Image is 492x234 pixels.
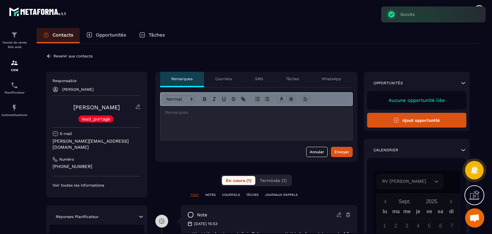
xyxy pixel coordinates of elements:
a: automationsautomationsAutomatisations [2,99,27,121]
span: Terminés (1) [260,178,287,183]
p: Planificateur [2,91,27,94]
button: Annuler [306,147,328,157]
a: formationformationCRM [2,54,27,77]
p: Aucune opportunité liée [373,97,460,103]
p: JOURNAUX D'APPELS [265,193,298,197]
p: Tunnel de vente Site web [2,40,27,49]
img: logo [9,6,67,17]
img: scheduler [11,81,18,89]
button: En cours (1) [222,176,255,185]
p: SMS [255,76,263,81]
p: Réponses Planificateur [56,214,99,219]
a: schedulerschedulerPlanificateur [2,77,27,99]
p: Tâches [286,76,299,81]
p: TÂCHES [246,193,258,197]
p: Numéro [59,157,74,162]
p: [PHONE_NUMBER] [53,163,141,170]
img: formation [11,31,18,39]
div: Envoyer [334,149,349,155]
button: Terminés (1) [256,176,291,185]
p: TOUT [191,193,199,197]
p: [PERSON_NAME] [62,87,94,92]
p: [PERSON_NAME][EMAIL_ADDRESS][DOMAIN_NAME] [53,138,141,150]
a: [PERSON_NAME] [73,104,120,111]
p: WhatsApp [322,76,341,81]
p: Courriels [215,76,232,81]
a: Contacts [37,28,80,43]
span: En cours (1) [226,178,251,183]
p: E-mail [60,131,72,136]
p: Contacts [53,32,73,38]
button: Ajout opportunité [367,113,467,128]
p: Responsable [53,78,141,83]
p: NOTES [205,193,216,197]
a: formationformationTunnel de vente Site web [2,26,27,54]
p: lead_portage [82,117,110,121]
p: note [197,212,207,218]
p: Opportunités [96,32,126,38]
p: Tâches [149,32,165,38]
p: Opportunités [373,80,403,86]
p: Automatisations [2,113,27,117]
button: Envoyer [331,147,353,157]
a: Tâches [133,28,171,43]
p: CRM [2,68,27,72]
p: Revenir aux contacts [53,54,93,58]
img: automations [11,104,18,112]
p: Calendrier [373,147,398,153]
a: Opportunités [80,28,133,43]
img: formation [11,59,18,67]
p: Remarques [171,76,193,81]
p: COURRIELS [222,193,240,197]
div: Ouvrir le chat [465,208,484,228]
p: Voir toutes les informations [53,183,141,188]
p: [DATE] 15:53 [194,221,217,226]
